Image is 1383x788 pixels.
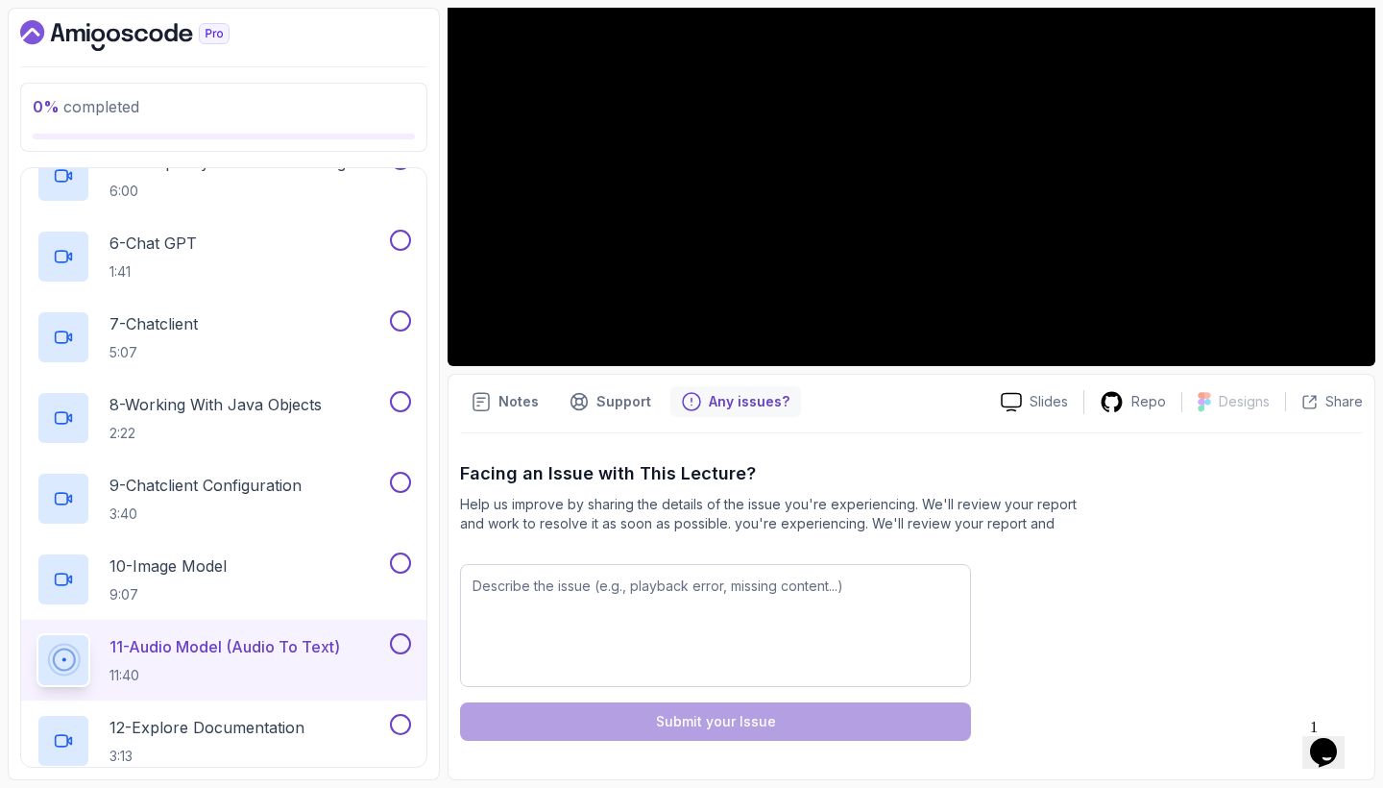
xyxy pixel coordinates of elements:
[33,97,60,116] span: 0 %
[36,472,411,526] button: 9-Chatclient Configuration3:40
[1285,392,1363,411] button: Share
[460,702,971,741] button: Submit your Issue
[36,149,411,203] button: 5-Set Api Key And Model Configs6:00
[985,392,1083,412] a: Slides
[1302,711,1364,769] iframe: chat widget
[656,712,776,731] div: Submit your Issue
[33,97,139,116] span: completed
[109,424,322,443] p: 2:22
[109,666,340,685] p: 11:40
[109,232,197,255] p: 6 - Chat GPT
[36,310,411,364] button: 7-Chatclient5:07
[109,312,198,335] p: 7 - Chatclient
[109,393,322,416] p: 8 - Working With Java Objects
[36,230,411,283] button: 6-Chat GPT1:41
[1030,392,1068,411] p: Slides
[1219,392,1270,411] p: Designs
[1131,392,1166,411] p: Repo
[109,182,353,201] p: 6:00
[109,747,304,766] p: 3:13
[36,714,411,768] button: 12-Explore Documentation3:13
[109,262,197,282] p: 1:41
[36,391,411,445] button: 8-Working With Java Objects2:22
[109,716,304,739] p: 12 - Explore Documentation
[36,553,411,606] button: 10-Image Model9:07
[109,635,340,658] p: 11 - Audio Model (Audio To Text)
[109,505,302,524] p: 3:40
[109,343,198,362] p: 5:07
[460,460,1363,487] p: Facing an Issue with This Lecture?
[1325,392,1363,411] p: Share
[1084,390,1181,414] a: Repo
[109,554,227,578] p: 10 - Image Model
[36,633,411,687] button: 11-Audio Model (Audio To Text)11:40
[460,495,1079,533] p: Help us improve by sharing the details of the issue you're experiencing. We'll review your report...
[109,585,227,604] p: 9:07
[20,20,274,51] a: Dashboard
[109,474,302,497] p: 9 - Chatclient Configuration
